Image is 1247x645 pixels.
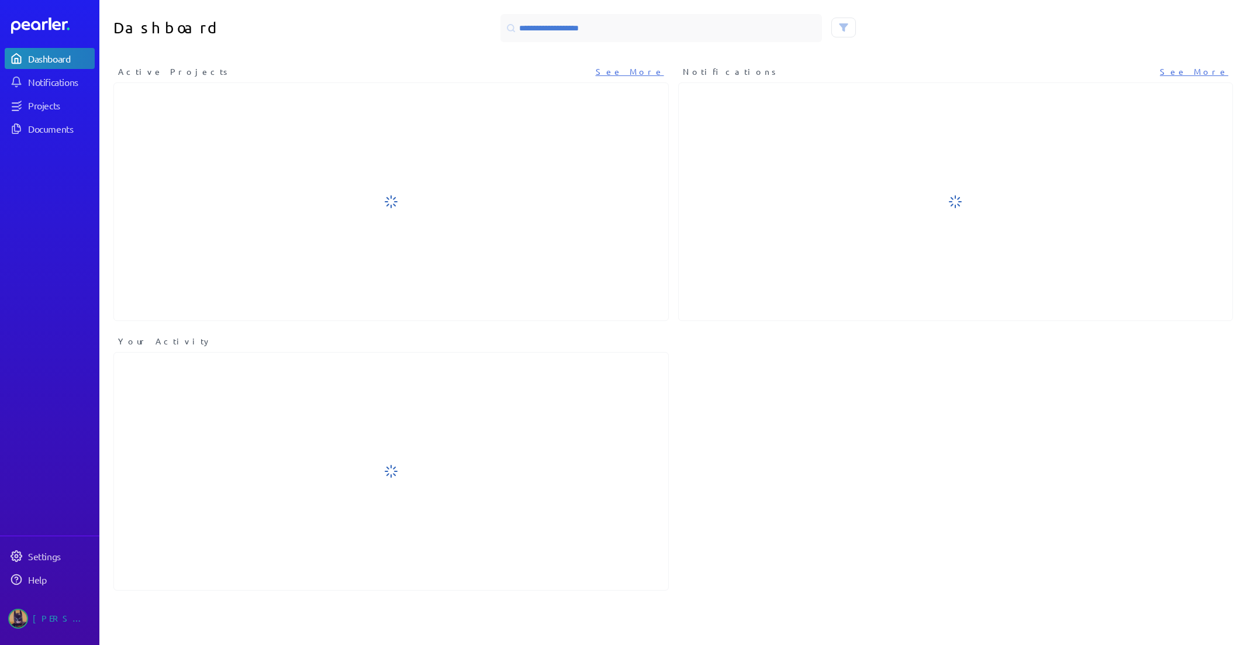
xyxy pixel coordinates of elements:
[118,65,232,78] span: Active Projects
[5,604,95,633] a: Tung Nguyen's photo[PERSON_NAME]
[1160,65,1228,78] a: See More
[28,123,94,134] div: Documents
[683,65,780,78] span: Notifications
[5,569,95,590] a: Help
[113,14,386,42] h1: Dashboard
[5,48,95,69] a: Dashboard
[118,335,212,347] span: Your Activity
[5,118,95,139] a: Documents
[5,546,95,567] a: Settings
[5,95,95,116] a: Projects
[8,609,28,629] img: Tung Nguyen
[28,574,94,585] div: Help
[5,71,95,92] a: Notifications
[28,53,94,64] div: Dashboard
[11,18,95,34] a: Dashboard
[28,99,94,111] div: Projects
[596,65,664,78] a: See More
[28,550,94,562] div: Settings
[33,609,91,629] div: [PERSON_NAME]
[28,76,94,88] div: Notifications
